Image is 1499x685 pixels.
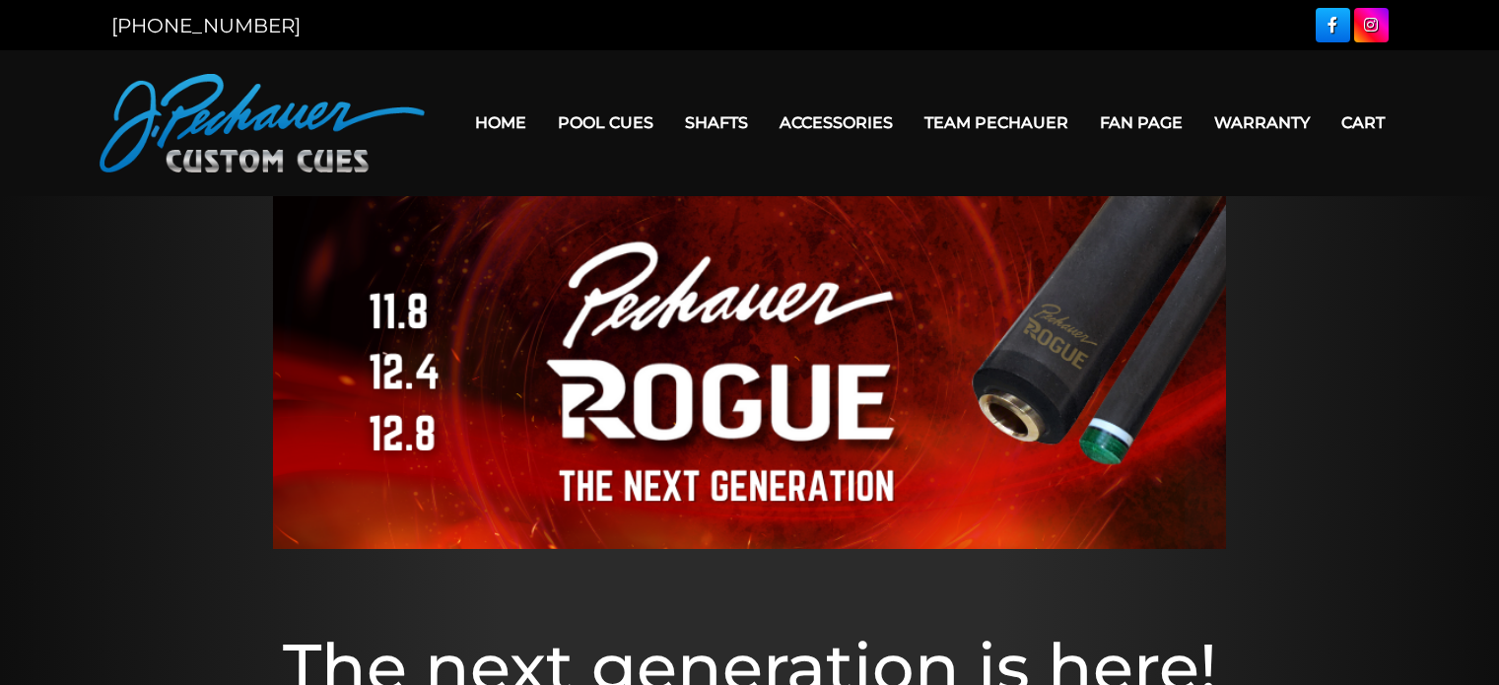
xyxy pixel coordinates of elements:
[909,98,1084,148] a: Team Pechauer
[459,98,542,148] a: Home
[542,98,669,148] a: Pool Cues
[111,14,301,37] a: [PHONE_NUMBER]
[764,98,909,148] a: Accessories
[669,98,764,148] a: Shafts
[1326,98,1400,148] a: Cart
[1198,98,1326,148] a: Warranty
[100,74,425,172] img: Pechauer Custom Cues
[1084,98,1198,148] a: Fan Page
